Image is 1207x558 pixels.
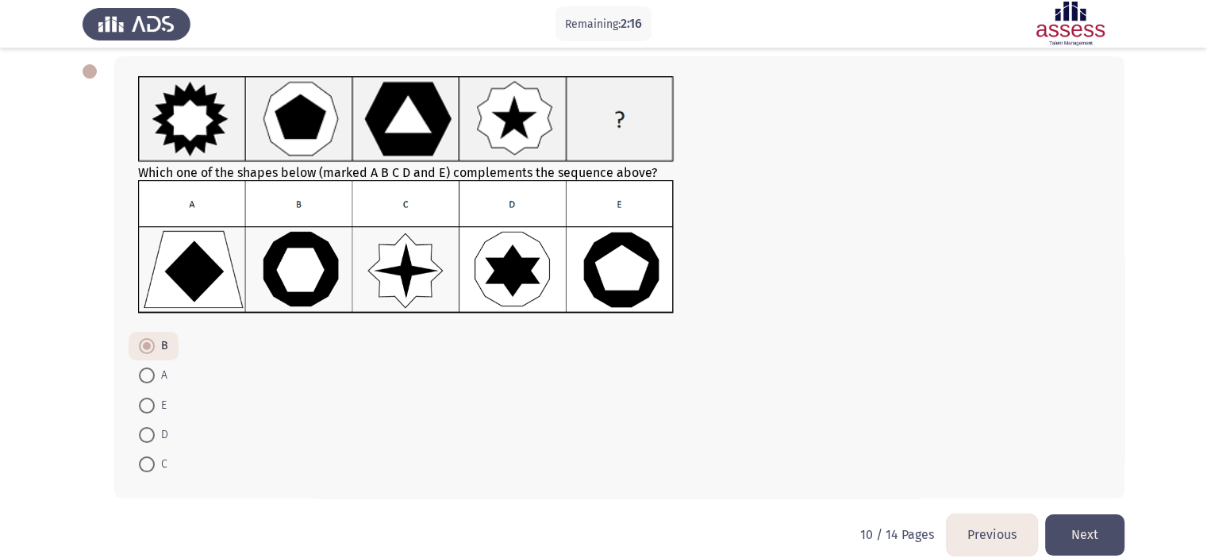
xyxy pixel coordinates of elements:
[138,76,1101,317] div: Which one of the shapes below (marked A B C D and E) complements the sequence above?
[947,514,1037,555] button: load previous page
[83,2,190,46] img: Assess Talent Management logo
[621,16,642,31] span: 2:16
[155,396,167,415] span: E
[138,76,674,162] img: UkFYYl8wMjlfQS5wbmcxNjkxMjk4OTA2MjU1.png
[155,337,168,356] span: B
[138,180,674,314] img: UkFYYl8wMjlfQi5wbmcxNjkxMjk4OTE3MDA2.png
[1045,514,1124,555] button: load next page
[860,527,934,542] p: 10 / 14 Pages
[155,366,167,385] span: A
[155,455,167,474] span: C
[1017,2,1124,46] img: Assessment logo of ASSESS Focus 4 Module Assessment (EN/AR) (Basic - IB)
[155,425,168,444] span: D
[565,14,642,34] p: Remaining:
